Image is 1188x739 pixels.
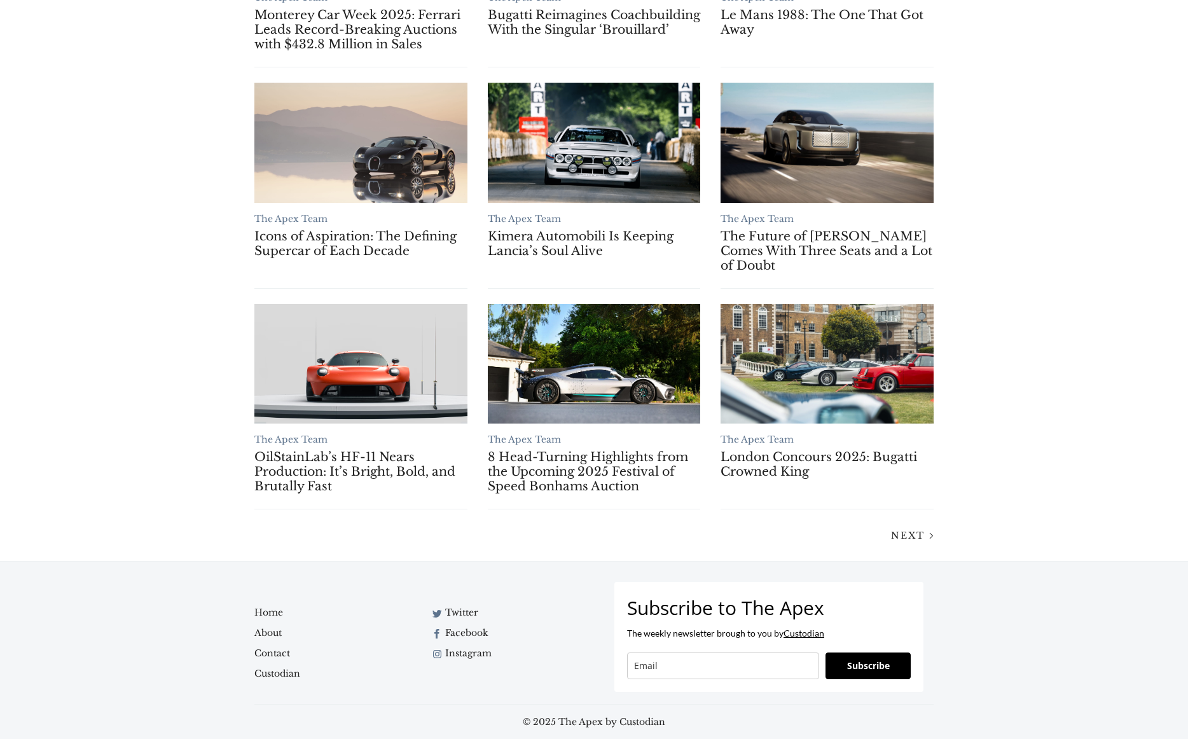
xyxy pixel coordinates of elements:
[721,83,934,202] a: The Future of Bentley Comes With Three Seats and a Lot of Doubt
[429,623,584,643] a: Facebook
[488,304,701,424] a: 8 Head-Turning Highlights from the Upcoming 2025 Festival of Speed Bonhams Auction
[254,602,399,623] a: Home
[488,8,701,37] a: Bugatti Reimagines Coachbuilding With the Singular ‘Brouillard’
[254,83,467,202] a: Icons of Aspiration: The Defining Supercar of Each Decade
[254,229,467,258] a: Icons of Aspiration: The Defining Supercar of Each Decade
[488,450,701,494] a: 8 Head-Turning Highlights from the Upcoming 2025 Festival of Speed Bonhams Auction
[721,434,794,445] a: The Apex Team
[627,627,911,640] p: The weekly newsletter brough to you by
[429,602,584,623] a: Twitter
[721,450,934,479] a: London Concours 2025: Bugatti Crowned King
[254,434,328,445] a: The Apex Team
[627,595,911,621] h4: Subscribe to The Apex
[627,653,819,679] input: Email
[254,213,328,224] a: The Apex Team
[881,528,934,541] a: Next
[254,450,467,494] a: OilStainLab’s HF-11 Nears Production: It’s Bright, Bold, and Brutally Fast
[721,213,794,224] a: The Apex Team
[721,304,934,424] a: London Concours 2025: Bugatti Crowned King
[488,213,561,224] a: The Apex Team
[488,229,701,258] a: Kimera Automobili Is Keeping Lancia’s Soul Alive
[784,628,824,639] a: Custodian
[254,663,409,684] a: Custodian
[254,643,399,663] a: Contact
[825,653,911,679] button: Subscribe
[891,530,925,541] span: Next
[429,643,584,663] a: Instagram
[488,434,561,445] a: The Apex Team
[254,304,467,424] a: OilStainLab’s HF-11 Nears Production: It’s Bright, Bold, and Brutally Fast
[254,8,467,52] a: Monterey Car Week 2025: Ferrari Leads Record-Breaking Auctions with $432.8 Million in Sales
[721,8,934,37] a: Le Mans 1988: The One That Got Away
[488,83,701,202] a: Kimera Automobili Is Keeping Lancia’s Soul Alive
[721,229,934,273] a: The Future of [PERSON_NAME] Comes With Three Seats and a Lot of Doubt
[254,715,934,729] span: © 2025 The Apex by Custodian
[254,623,399,643] a: About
